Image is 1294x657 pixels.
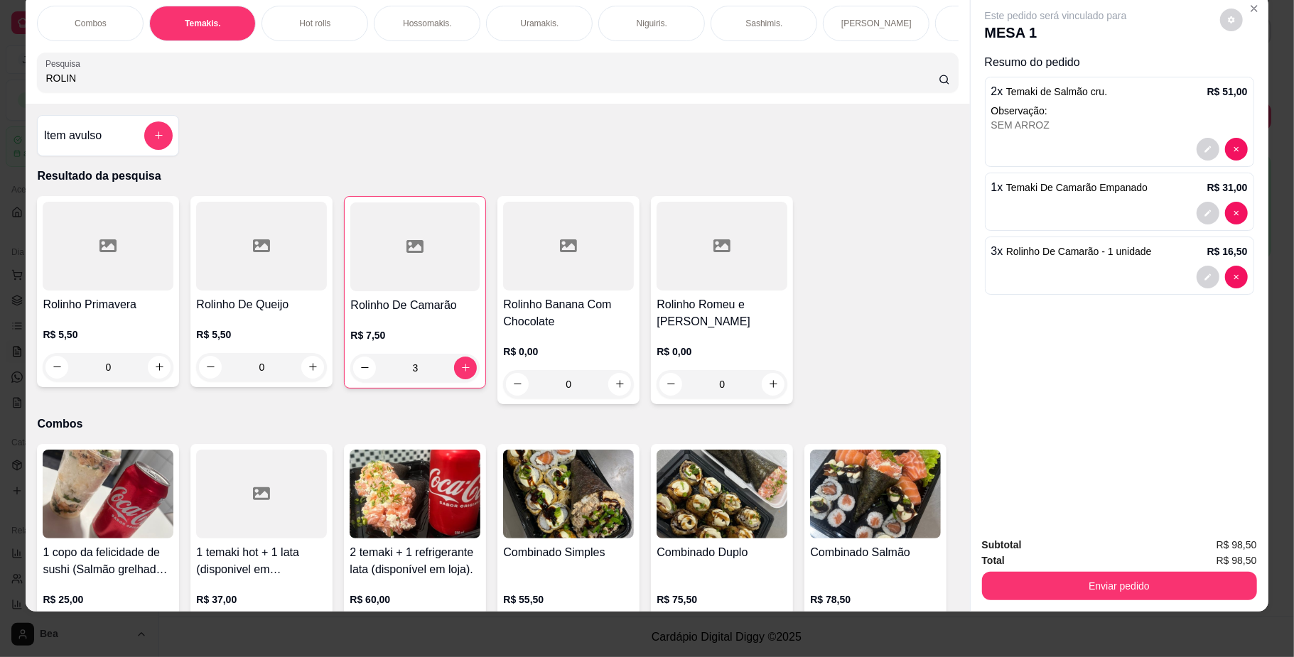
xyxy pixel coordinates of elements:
h4: Rolinho De Camarão [350,297,480,314]
button: add-separate-item [144,121,173,150]
strong: Subtotal [982,539,1022,550]
p: Sashimis. [745,18,782,29]
span: Temaki De Camarão Empanado [1006,182,1148,193]
button: Enviar pedido [982,572,1257,600]
p: R$ 0,00 [657,344,787,359]
button: decrease-product-quantity [1220,9,1243,31]
p: Uramakis. [520,18,559,29]
h4: Combinado Duplo [657,544,787,561]
button: decrease-product-quantity [1225,138,1248,161]
div: SEM ARROZ [991,118,1248,132]
button: decrease-product-quantity [1225,266,1248,288]
p: R$ 16,50 [1207,244,1248,259]
h4: Combinado Simples [503,544,634,561]
p: Hossomakis. [403,18,452,29]
span: Temaki de Salmão cru. [1006,86,1107,97]
p: R$ 75,50 [657,592,787,607]
p: Temakis. [185,18,220,29]
h4: 1 copo da felicidade de sushi (Salmão grelhado) 200ml + 1 lata (disponivel em [GEOGRAPHIC_DATA]) [43,544,173,578]
h4: Rolinho Primavera [43,296,173,313]
img: product-image [503,450,634,538]
p: Niguiris. [637,18,667,29]
p: 1 x [991,179,1148,196]
p: R$ 78,50 [810,592,941,607]
h4: Combinado Salmão [810,544,941,561]
p: R$ 31,00 [1207,180,1248,195]
button: decrease-product-quantity [1197,266,1219,288]
img: product-image [657,450,787,538]
strong: Total [982,555,1005,566]
span: R$ 98,50 [1217,553,1257,568]
h4: Item avulso [43,127,102,144]
p: R$ 7,50 [350,328,480,342]
p: Este pedido será vinculado para [985,9,1127,23]
p: Combos [37,416,958,433]
p: 2 x [991,83,1108,100]
p: Combos [75,18,107,29]
input: Pesquisa [45,71,938,85]
img: product-image [43,450,173,538]
h4: Rolinho Romeu e [PERSON_NAME] [657,296,787,330]
p: R$ 37,00 [196,592,327,607]
p: R$ 0,00 [503,344,634,359]
p: [PERSON_NAME] [841,18,912,29]
p: R$ 5,50 [196,327,327,342]
p: MESA 1 [985,23,1127,43]
p: R$ 55,50 [503,592,634,607]
p: Observação: [991,104,1248,118]
button: decrease-product-quantity [1197,202,1219,224]
img: product-image [810,450,941,538]
button: decrease-product-quantity [1225,202,1248,224]
h4: Rolinho Banana Com Chocolate [503,296,634,330]
p: R$ 51,00 [1207,85,1248,99]
p: R$ 5,50 [43,327,173,342]
h4: Rolinho De Queijo [196,296,327,313]
h4: 2 temaki + 1 refrigerante lata (disponível em loja). [350,544,480,578]
p: Resultado da pesquisa [37,168,958,185]
p: 3 x [991,243,1152,260]
span: R$ 98,50 [1217,537,1257,553]
p: Resumo do pedido [985,54,1254,71]
p: R$ 60,00 [350,592,480,607]
p: Hot rolls [299,18,330,29]
p: R$ 25,00 [43,592,173,607]
label: Pesquisa [45,58,85,70]
h4: 1 temaki hot + 1 lata (disponivel em [GEOGRAPHIC_DATA]) [196,544,327,578]
span: Rolinho De Camarão - 1 unidade [1006,246,1152,257]
img: product-image [350,450,480,538]
button: decrease-product-quantity [1197,138,1219,161]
